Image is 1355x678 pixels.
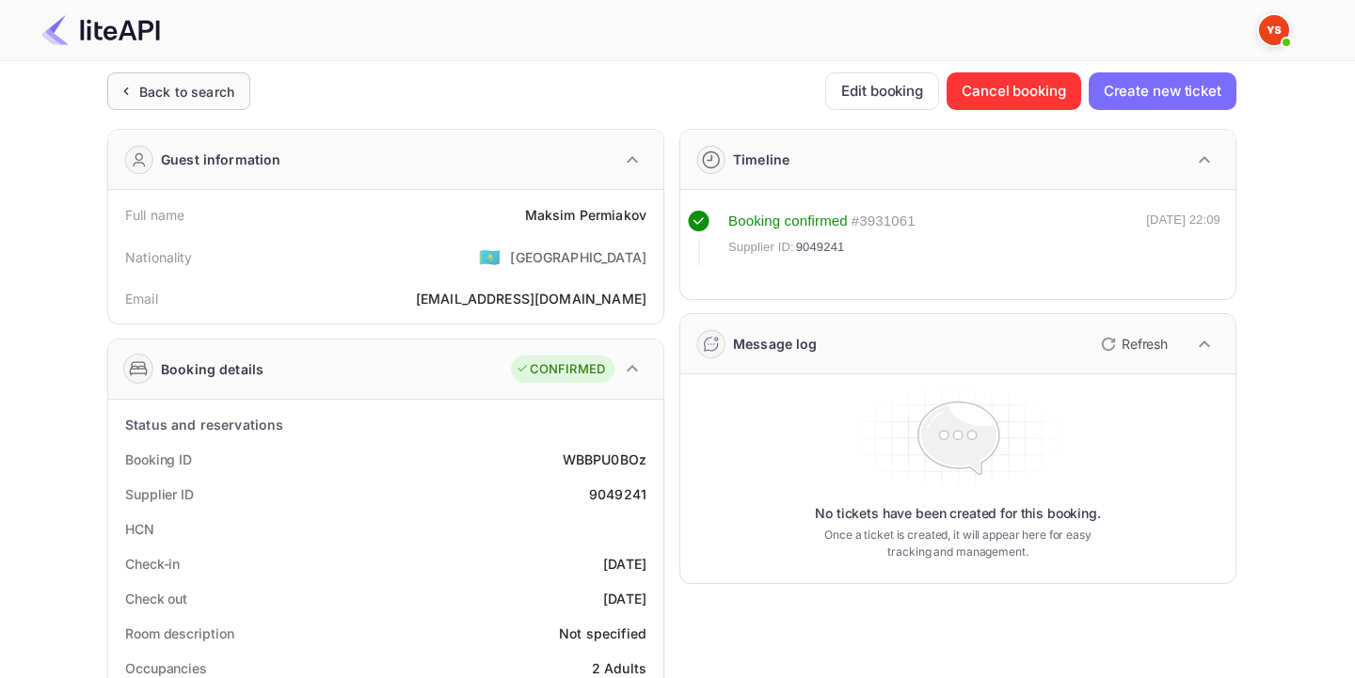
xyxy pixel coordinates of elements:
p: Once a ticket is created, it will appear here for easy tracking and management. [809,527,1107,560]
div: Back to search [139,82,234,102]
div: [DATE] [603,589,646,608]
button: Edit booking [825,72,939,110]
span: United States [479,240,501,274]
div: Booking details [161,359,263,379]
div: Occupancies [125,658,207,678]
div: HCN [125,519,154,539]
div: CONFIRMED [516,360,605,379]
button: Refresh [1090,329,1175,359]
span: Supplier ID: [728,238,794,257]
p: Refresh [1122,334,1168,354]
img: LiteAPI Logo [41,15,160,45]
div: Maksim Permiakov [525,205,646,225]
div: Guest information [161,150,281,169]
div: Booking confirmed [728,211,848,232]
div: # 3931061 [852,211,916,232]
div: Timeline [733,150,789,169]
span: 9049241 [796,238,845,257]
div: [GEOGRAPHIC_DATA] [510,247,646,267]
div: Email [125,289,158,308]
p: No tickets have been created for this booking. [815,504,1101,523]
div: Room description [125,623,233,643]
div: [DATE] 22:09 [1146,211,1220,265]
button: Create new ticket [1089,72,1236,110]
div: Full name [125,205,184,225]
img: Yandex Support [1259,15,1289,45]
div: 2 Adults [592,658,646,678]
div: 9049241 [589,484,646,504]
div: Message log [733,334,818,354]
div: Not specified [559,623,646,643]
div: [DATE] [603,554,646,574]
div: WBBPU0BOz [563,449,646,469]
div: [EMAIL_ADDRESS][DOMAIN_NAME] [416,289,646,308]
div: Booking ID [125,449,192,469]
div: Check-in [125,554,180,574]
button: Cancel booking [947,72,1081,110]
div: Nationality [125,247,193,267]
div: Check out [125,589,187,608]
div: Status and reservations [125,415,283,434]
div: Supplier ID [125,484,194,504]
